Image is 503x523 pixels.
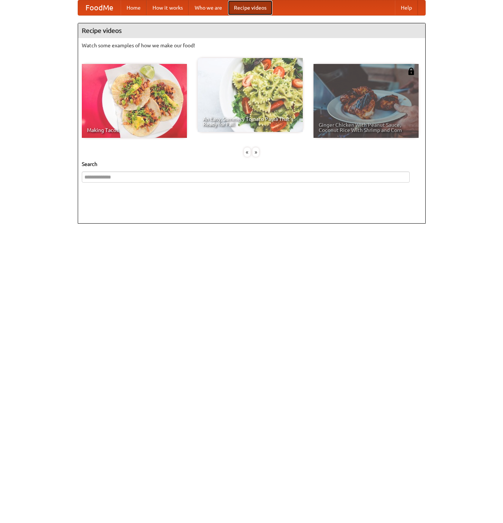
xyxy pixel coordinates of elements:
p: Watch some examples of how we make our food! [82,42,422,49]
a: Making Tacos [82,64,187,138]
a: Home [121,0,147,15]
a: How it works [147,0,189,15]
div: » [252,147,259,157]
h5: Search [82,160,422,168]
h4: Recipe videos [78,23,425,38]
a: Who we are [189,0,228,15]
a: An Easy, Summery Tomato Pasta That's Ready for Fall [198,58,303,132]
span: Making Tacos [87,128,182,133]
a: Recipe videos [228,0,272,15]
span: An Easy, Summery Tomato Pasta That's Ready for Fall [203,116,298,127]
a: FoodMe [78,0,121,15]
img: 483408.png [408,68,415,75]
a: Help [395,0,418,15]
div: « [244,147,251,157]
